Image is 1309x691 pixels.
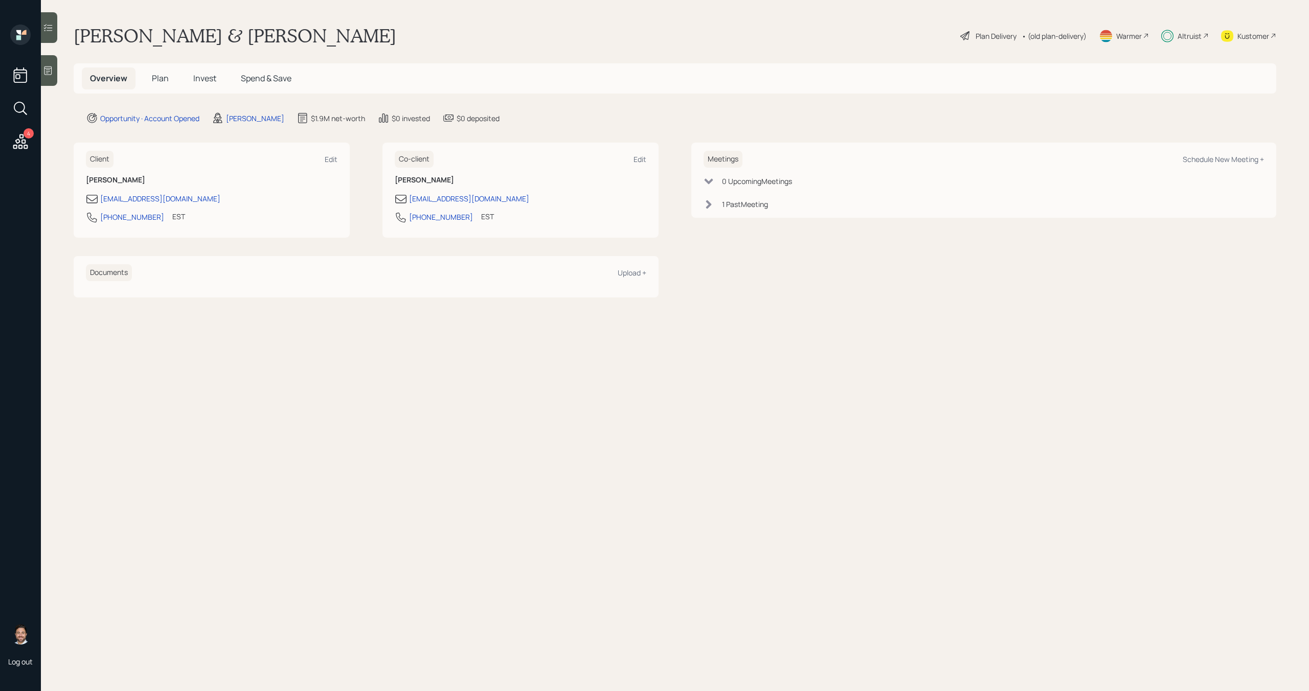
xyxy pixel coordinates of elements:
[24,128,34,139] div: 4
[311,113,365,124] div: $1.9M net-worth
[90,73,127,84] span: Overview
[1022,31,1087,41] div: • (old plan-delivery)
[152,73,169,84] span: Plan
[395,176,646,185] h6: [PERSON_NAME]
[704,151,742,168] h6: Meetings
[325,154,337,164] div: Edit
[409,212,473,222] div: [PHONE_NUMBER]
[241,73,291,84] span: Spend & Save
[722,176,792,187] div: 0 Upcoming Meeting s
[1237,31,1269,41] div: Kustomer
[481,211,494,222] div: EST
[1183,154,1264,164] div: Schedule New Meeting +
[722,199,768,210] div: 1 Past Meeting
[100,193,220,204] div: [EMAIL_ADDRESS][DOMAIN_NAME]
[618,268,646,278] div: Upload +
[1178,31,1202,41] div: Altruist
[392,113,430,124] div: $0 invested
[457,113,500,124] div: $0 deposited
[100,212,164,222] div: [PHONE_NUMBER]
[634,154,646,164] div: Edit
[976,31,1017,41] div: Plan Delivery
[10,624,31,644] img: michael-russo-headshot.png
[1116,31,1142,41] div: Warmer
[86,151,114,168] h6: Client
[395,151,434,168] h6: Co-client
[86,176,337,185] h6: [PERSON_NAME]
[86,264,132,281] h6: Documents
[226,113,284,124] div: [PERSON_NAME]
[74,25,396,47] h1: [PERSON_NAME] & [PERSON_NAME]
[8,657,33,666] div: Log out
[100,113,199,124] div: Opportunity · Account Opened
[172,211,185,222] div: EST
[193,73,216,84] span: Invest
[409,193,529,204] div: [EMAIL_ADDRESS][DOMAIN_NAME]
